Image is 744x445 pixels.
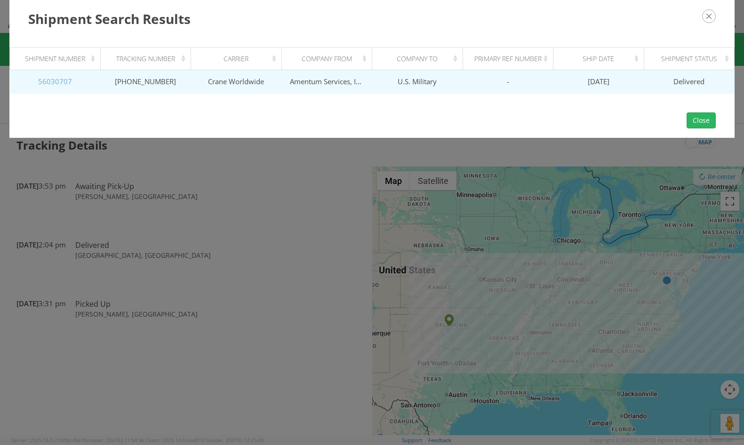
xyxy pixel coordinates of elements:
[562,54,641,64] div: Ship Date
[673,77,704,86] span: Delivered
[100,70,191,94] td: [PHONE_NUMBER]
[652,54,731,64] div: Shipment Status
[109,54,188,64] div: Tracking Number
[281,70,372,94] td: Amentum Services, Inc.
[38,77,72,86] a: 56030707
[463,70,553,94] td: -
[28,9,716,28] h3: Shipment Search Results
[200,54,279,64] div: Carrier
[381,54,460,64] div: Company To
[588,77,609,86] span: [DATE]
[372,70,463,94] td: U.S. Military
[687,112,716,128] button: Close
[290,54,369,64] div: Company From
[471,54,550,64] div: Primary Ref Number
[18,54,97,64] div: Shipment Number
[191,70,282,94] td: Crane Worldwide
